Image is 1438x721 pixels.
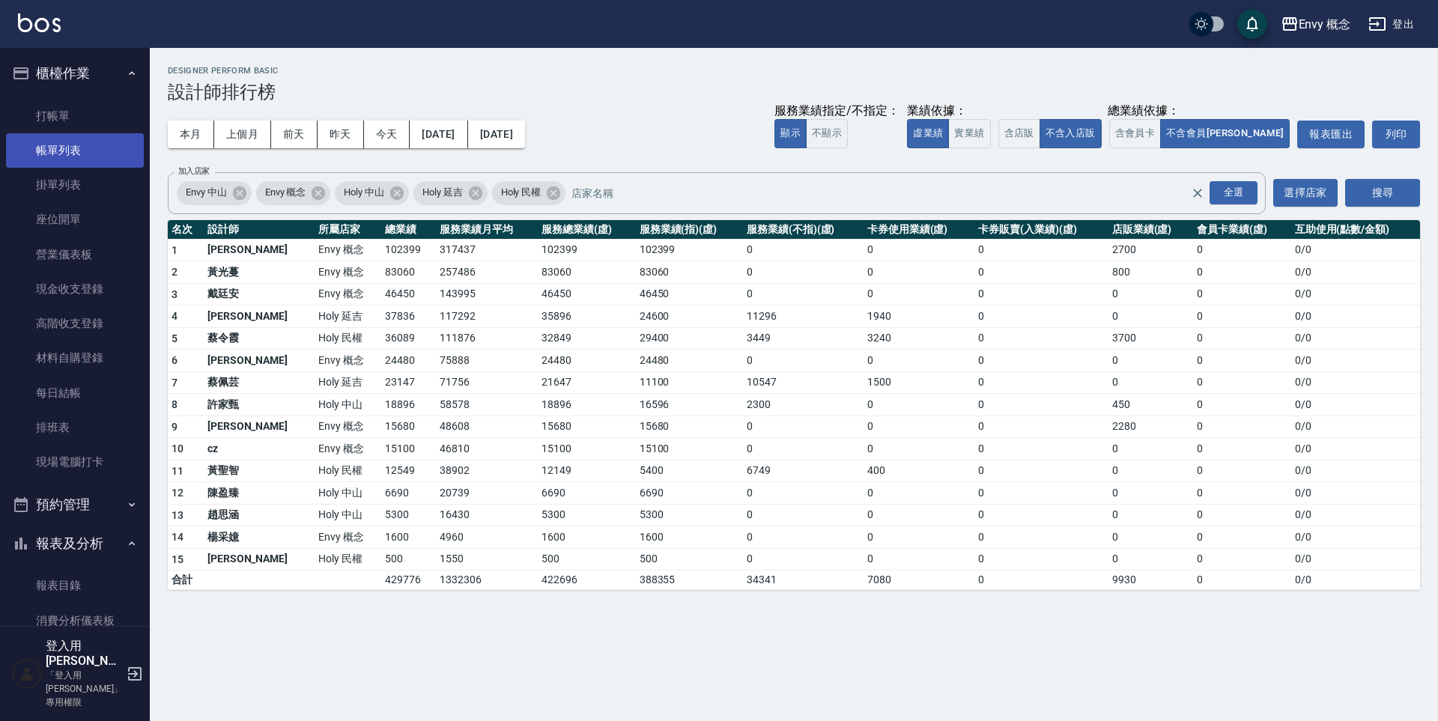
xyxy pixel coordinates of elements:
span: 4 [172,310,178,322]
button: 不含入店販 [1040,119,1102,148]
td: 0 [743,482,864,505]
td: 15100 [538,438,636,460]
td: 24480 [538,350,636,372]
td: 蔡佩芸 [204,371,315,394]
td: 500 [381,548,436,571]
td: 0 [974,327,1108,350]
a: 座位開單 [6,202,144,237]
td: cz [204,438,315,460]
td: 0 [974,350,1108,372]
th: 總業績 [381,220,436,240]
a: 現金收支登錄 [6,272,144,306]
td: 0 [743,283,864,305]
td: 合計 [168,571,204,590]
td: 35896 [538,305,636,328]
th: 會員卡業績(虛) [1193,220,1291,240]
span: Holy 中山 [335,185,393,200]
div: 服務業績指定/不指定： [774,103,899,119]
td: 0 [1108,504,1193,526]
div: 全選 [1210,181,1258,204]
button: Envy 概念 [1275,9,1357,40]
td: 46450 [381,283,436,305]
div: Envy 概念 [1299,15,1351,34]
td: 0 [1193,460,1291,482]
td: 0 [974,239,1108,261]
a: 報表目錄 [6,568,144,603]
td: 0 / 0 [1291,305,1420,328]
td: 1600 [636,526,743,549]
td: 102399 [381,239,436,261]
td: 0 [1193,261,1291,284]
th: 服務業績(指)(虛) [636,220,743,240]
td: 0 [1108,283,1193,305]
td: 111876 [436,327,538,350]
div: Envy 概念 [256,181,331,205]
td: 0 / 0 [1291,438,1420,460]
td: 0 [974,438,1108,460]
td: [PERSON_NAME] [204,416,315,438]
td: 75888 [436,350,538,372]
td: Envy 概念 [315,261,381,284]
a: 現場電腦打卡 [6,445,144,479]
td: 46810 [436,438,538,460]
td: 陳盈臻 [204,482,315,505]
td: 0 [1193,283,1291,305]
button: 含店販 [998,119,1040,148]
td: 6690 [381,482,436,505]
div: Holy 中山 [335,181,409,205]
td: 0 [974,504,1108,526]
span: 10 [172,442,184,454]
td: 5400 [636,460,743,482]
td: 0 [864,482,974,505]
span: 14 [172,531,184,543]
h2: Designer Perform Basic [168,66,1420,76]
td: Envy 概念 [315,283,381,305]
button: 搜尋 [1345,179,1420,207]
td: [PERSON_NAME] [204,548,315,571]
td: 10547 [743,371,864,394]
button: 不含會員[PERSON_NAME] [1160,119,1290,148]
td: 143995 [436,283,538,305]
span: 2 [172,266,178,278]
button: Clear [1187,183,1208,204]
td: 0 / 0 [1291,548,1420,571]
td: 6690 [636,482,743,505]
td: [PERSON_NAME] [204,305,315,328]
td: 0 [743,261,864,284]
td: 0 / 0 [1291,239,1420,261]
td: Holy 延吉 [315,371,381,394]
button: 今天 [364,121,410,148]
button: 含會員卡 [1109,119,1162,148]
td: 0 [1108,460,1193,482]
td: 0 [1193,327,1291,350]
td: 0 [1108,526,1193,549]
td: Holy 民權 [315,327,381,350]
td: 500 [538,548,636,571]
td: 0 / 0 [1291,460,1420,482]
td: 0 [743,504,864,526]
td: Holy 延吉 [315,305,381,328]
td: Envy 概念 [315,416,381,438]
td: 48608 [436,416,538,438]
button: 報表及分析 [6,524,144,563]
span: 13 [172,509,184,521]
span: 3 [172,288,178,300]
a: 消費分析儀表板 [6,603,144,638]
span: 9 [172,421,178,433]
div: 業績依據： [907,103,990,119]
th: 服務業績月平均 [436,220,538,240]
th: 卡券使用業績(虛) [864,220,974,240]
a: 排班表 [6,410,144,445]
td: 11100 [636,371,743,394]
td: 0 [743,416,864,438]
span: 1 [172,244,178,256]
td: 0 [864,416,974,438]
td: 500 [636,548,743,571]
input: 店家名稱 [568,180,1217,206]
td: 0 [1193,438,1291,460]
td: 0 / 0 [1291,571,1420,590]
td: Holy 民權 [315,548,381,571]
td: 0 [1193,571,1291,590]
td: Envy 概念 [315,239,381,261]
td: 15680 [636,416,743,438]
